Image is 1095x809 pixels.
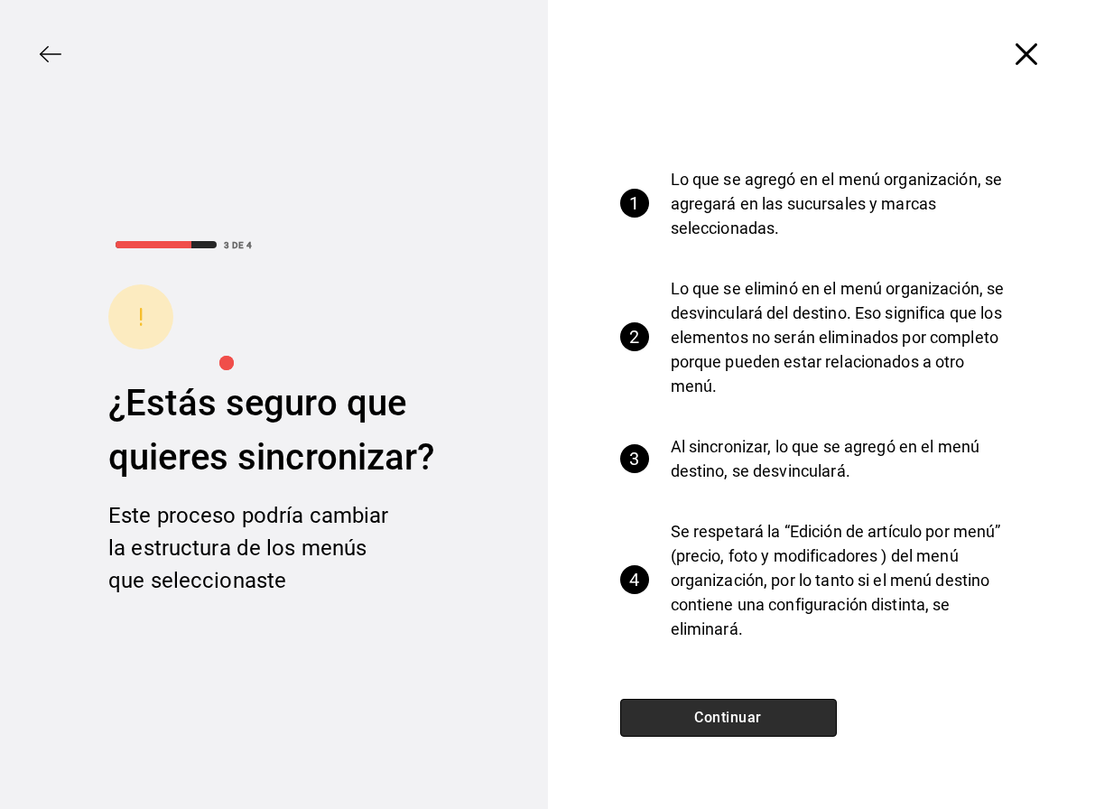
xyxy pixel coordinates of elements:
[620,444,649,473] div: 3
[620,189,649,218] div: 1
[620,699,837,737] button: Continuar
[620,322,649,351] div: 2
[671,167,1009,240] p: Lo que se agregó en el menú organización, se agregará en las sucursales y marcas seleccionadas.
[108,377,440,485] div: ¿Estás seguro que quieres sincronizar?
[671,434,1009,483] p: Al sincronizar, lo que se agregó en el menú destino, se desvinculará.
[671,519,1009,641] p: Se respetará la “Edición de artículo por menú” (precio, foto y modificadores ) del menú organizac...
[620,565,649,594] div: 4
[108,499,397,597] div: Este proceso podría cambiar la estructura de los menús que seleccionaste
[224,238,252,252] div: 3 DE 4
[671,276,1009,398] p: Lo que se eliminó en el menú organización, se desvinculará del destino. Eso significa que los ele...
